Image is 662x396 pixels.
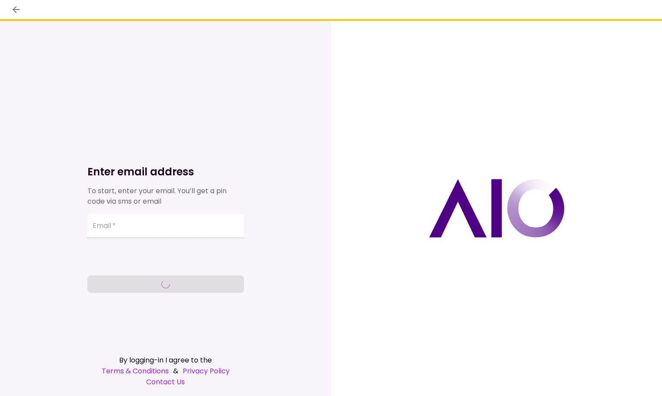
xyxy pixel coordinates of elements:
[87,376,244,387] a: Contact Us
[183,366,230,376] a: Privacy Policy
[87,355,244,366] div: By logging-in I agree to the
[87,366,244,376] div: &
[87,165,244,179] h1: Enter email address
[429,179,565,238] img: AIO logo
[9,2,23,17] button: back
[102,366,169,376] a: Terms & Conditions
[87,186,244,207] div: To start, enter your email. You’ll get a pin code via sms or email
